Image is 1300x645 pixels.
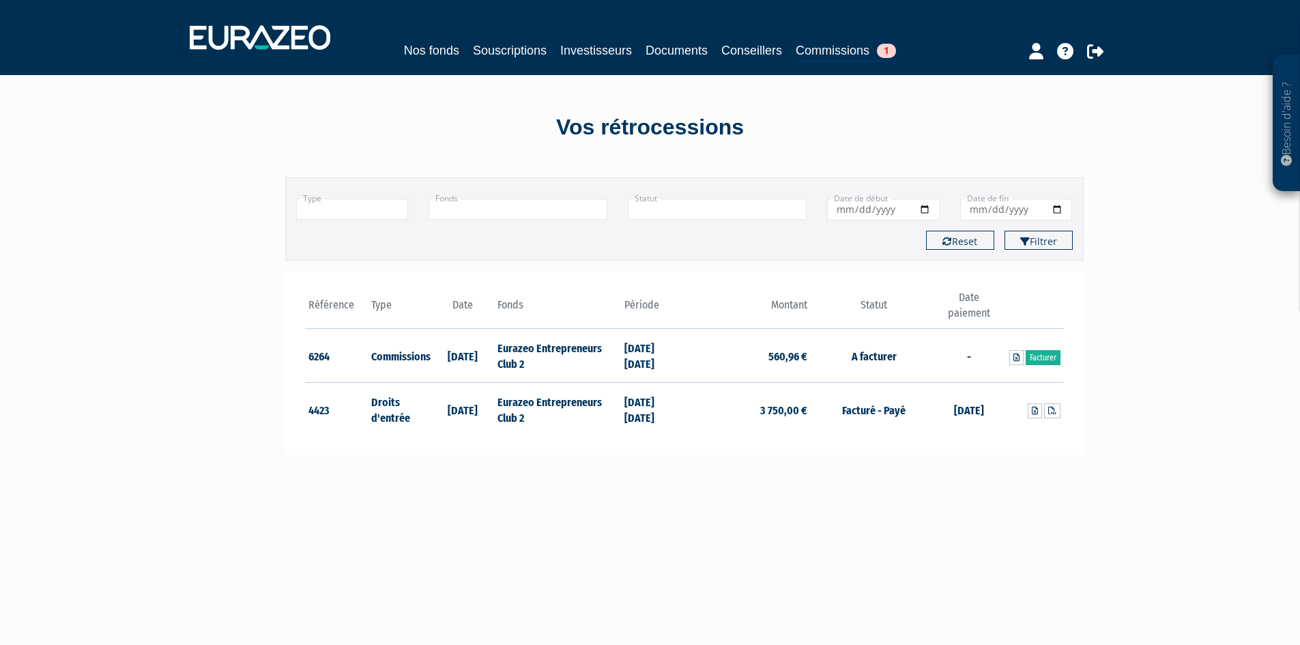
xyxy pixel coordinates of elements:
td: 6264 [305,329,369,383]
th: Date [431,290,495,329]
button: Filtrer [1005,231,1073,250]
td: - [937,329,1000,383]
div: Vos rétrocessions [261,112,1039,143]
th: Période [621,290,684,329]
span: 1 [877,44,896,58]
td: 560,96 € [684,329,811,383]
a: Documents [646,41,708,60]
a: Investisseurs [560,41,632,60]
td: [DATE] [DATE] [621,329,684,383]
td: 3 750,00 € [684,383,811,436]
td: [DATE] [431,383,495,436]
th: Montant [684,290,811,329]
td: A facturer [811,329,937,383]
img: 1732889491-logotype_eurazeo_blanc_rvb.png [190,25,330,50]
td: [DATE] [DATE] [621,383,684,436]
th: Date paiement [937,290,1000,329]
td: Droits d'entrée [368,383,431,436]
td: [DATE] [431,329,495,383]
td: Facturé - Payé [811,383,937,436]
a: Facturer [1026,350,1060,365]
td: Eurazeo Entrepreneurs Club 2 [494,383,620,436]
p: Besoin d'aide ? [1279,62,1295,185]
a: Commissions1 [796,41,896,62]
th: Statut [811,290,937,329]
button: Reset [926,231,994,250]
a: Souscriptions [473,41,547,60]
th: Fonds [494,290,620,329]
a: Nos fonds [404,41,459,60]
a: Conseillers [721,41,782,60]
th: Type [368,290,431,329]
td: Commissions [368,329,431,383]
td: 4423 [305,383,369,436]
th: Référence [305,290,369,329]
td: Eurazeo Entrepreneurs Club 2 [494,329,620,383]
td: [DATE] [937,383,1000,436]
